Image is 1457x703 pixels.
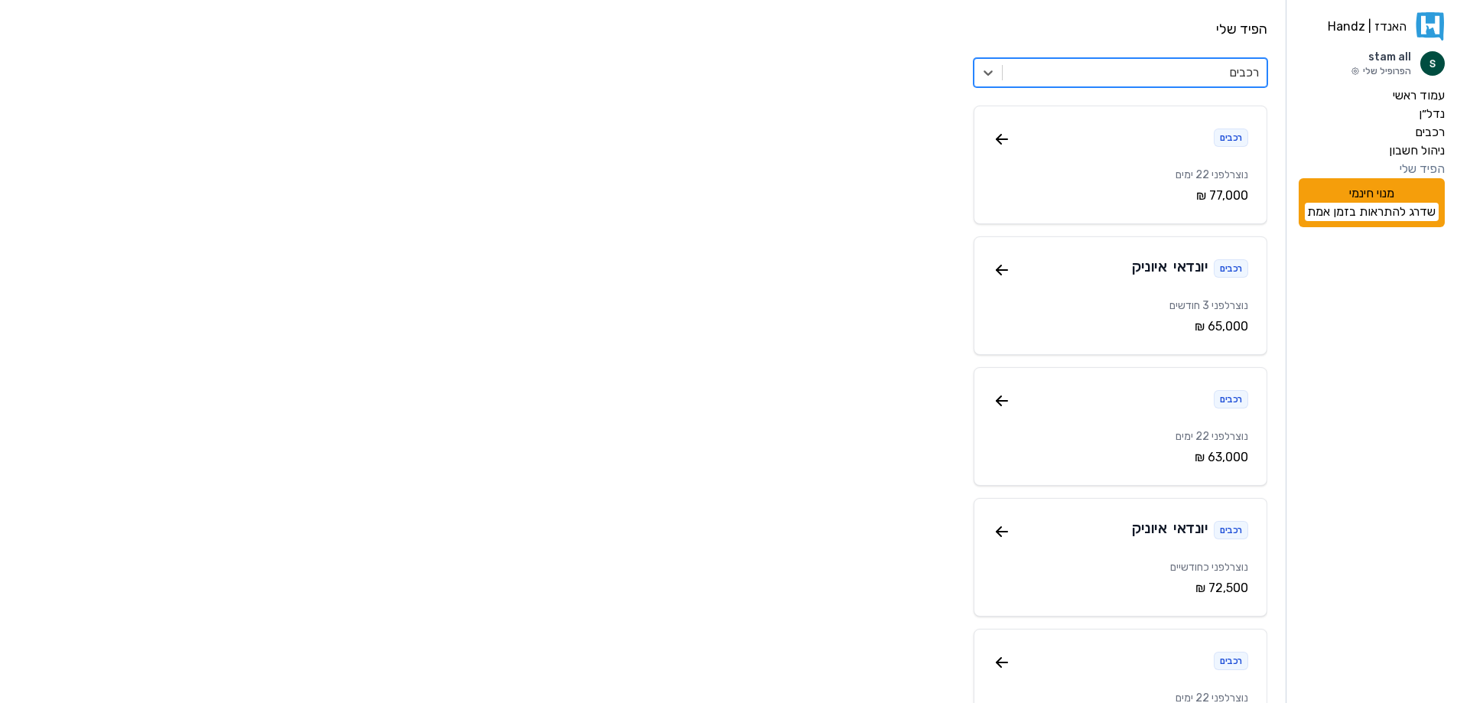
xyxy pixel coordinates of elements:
[1132,255,1208,278] div: יונדאי איוניק
[1176,168,1248,181] span: נוצר לפני 22 ימים
[1214,129,1248,147] div: רכבים
[1169,299,1248,312] span: נוצר לפני 3 חודשים
[1299,123,1445,142] a: רכבים
[1299,142,1445,160] a: ניהול חשבון
[993,187,1248,205] div: ‏77,000 ‏₪
[1214,390,1248,408] div: רכבים
[1214,652,1248,670] div: רכבים
[993,448,1248,467] div: ‏63,000 ‏₪
[1415,123,1445,142] label: רכבים
[993,317,1248,336] div: ‏65,000 ‏₪
[1299,105,1445,123] a: נדל״ן
[1419,105,1445,123] label: נדל״ן
[1299,86,1445,105] a: עמוד ראשי
[1305,203,1439,221] a: שדרג להתראות בזמן אמת
[1299,160,1445,178] a: הפיד שלי
[1214,521,1248,539] div: רכבים
[1214,259,1248,278] div: רכבים
[1420,51,1445,76] img: תמונת פרופיל
[1299,50,1445,77] a: תמונת פרופילstam allהפרופיל שלי
[1393,86,1445,105] label: עמוד ראשי
[18,18,1267,40] h1: הפיד שלי
[1299,178,1445,227] div: מנוי חינמי
[1400,160,1445,178] label: הפיד שלי
[1132,517,1208,539] div: יונדאי איוניק
[993,579,1248,597] div: ‏72,500 ‏₪
[1176,430,1248,443] span: נוצר לפני 22 ימים
[1299,12,1445,41] a: האנדז | Handz
[1351,50,1411,65] p: stam all
[1170,561,1248,574] span: נוצר לפני כחודשיים
[1351,65,1411,77] p: הפרופיל שלי
[1389,142,1445,160] label: ניהול חשבון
